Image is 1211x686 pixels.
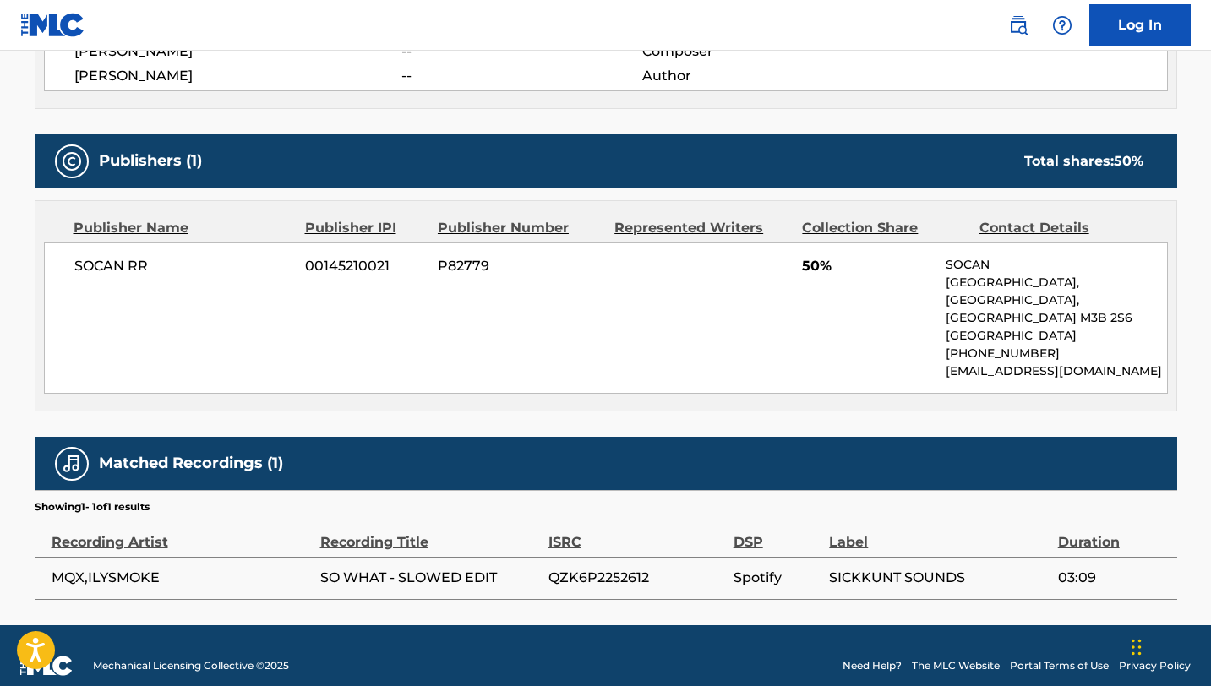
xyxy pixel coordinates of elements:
[946,345,1166,362] p: [PHONE_NUMBER]
[1119,658,1191,673] a: Privacy Policy
[1045,8,1079,42] div: Help
[979,218,1143,238] div: Contact Details
[305,256,425,276] span: 00145210021
[946,291,1166,327] p: [GEOGRAPHIC_DATA], [GEOGRAPHIC_DATA] M3B 2S6
[320,514,540,553] div: Recording Title
[946,327,1166,345] p: [GEOGRAPHIC_DATA]
[614,218,789,238] div: Represented Writers
[1058,514,1169,553] div: Duration
[829,514,1049,553] div: Label
[74,41,402,62] span: [PERSON_NAME]
[99,454,283,473] h5: Matched Recordings (1)
[74,218,292,238] div: Publisher Name
[20,656,73,676] img: logo
[20,13,85,37] img: MLC Logo
[93,658,289,673] span: Mechanical Licensing Collective © 2025
[1010,658,1109,673] a: Portal Terms of Use
[1132,622,1142,672] div: Drag
[1126,605,1211,686] iframe: Chat Widget
[320,568,540,588] span: SO WHAT - SLOWED EDIT
[52,514,312,553] div: Recording Artist
[642,66,861,86] span: Author
[802,256,933,276] span: 50%
[305,218,425,238] div: Publisher IPI
[438,218,602,238] div: Publisher Number
[946,256,1166,274] p: SOCAN
[946,362,1166,380] p: [EMAIL_ADDRESS][DOMAIN_NAME]
[1001,8,1035,42] a: Public Search
[438,256,602,276] span: P82779
[843,658,902,673] a: Need Help?
[62,151,82,171] img: Publishers
[74,66,402,86] span: [PERSON_NAME]
[1089,4,1191,46] a: Log In
[401,41,641,62] span: --
[946,274,1166,291] p: [GEOGRAPHIC_DATA],
[401,66,641,86] span: --
[1058,568,1169,588] span: 03:09
[829,568,1049,588] span: SICKKUNT SOUNDS
[62,454,82,474] img: Matched Recordings
[734,514,821,553] div: DSP
[74,256,293,276] span: SOCAN RR
[1114,153,1143,169] span: 50 %
[99,151,202,171] h5: Publishers (1)
[52,568,312,588] span: MQX,ILYSMOKE
[35,499,150,514] p: Showing 1 - 1 of 1 results
[548,568,725,588] span: QZK6P2252612
[642,41,861,62] span: Composer
[1008,15,1028,35] img: search
[802,218,966,238] div: Collection Share
[1052,15,1072,35] img: help
[912,658,1000,673] a: The MLC Website
[734,568,821,588] span: Spotify
[548,514,725,553] div: ISRC
[1024,151,1143,171] div: Total shares:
